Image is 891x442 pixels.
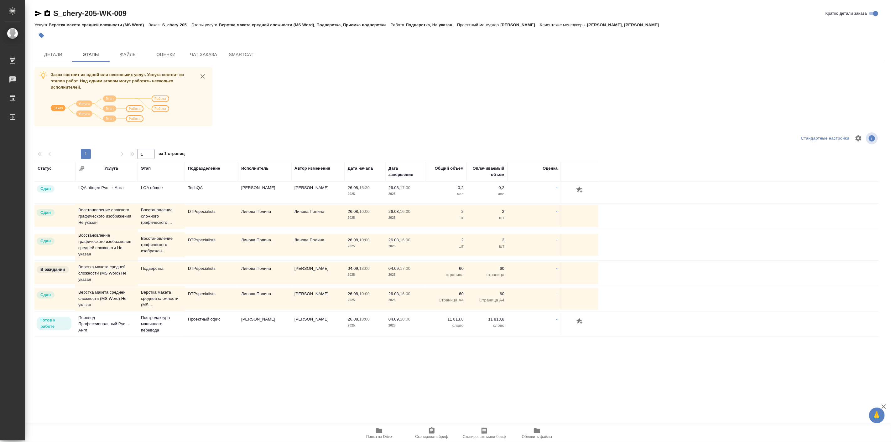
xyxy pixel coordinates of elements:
[587,23,664,27] p: [PERSON_NAME], [PERSON_NAME]
[388,297,423,303] p: 2025
[429,208,464,215] p: 2
[53,9,127,18] a: S_chery-205-WK-009
[556,266,558,271] a: -
[185,234,238,256] td: DTPspecialists
[75,182,138,203] td: LQA общее Рус → Англ
[826,10,867,17] span: Кратко детали заказа
[348,272,382,278] p: 2025
[291,205,345,227] td: Линова Полина
[405,424,458,442] button: Скопировать бриф
[458,424,511,442] button: Скопировать мини-бриф
[40,292,51,298] p: Сдан
[388,209,400,214] p: 26.08,
[34,23,49,27] p: Услуга
[40,317,68,330] p: Готов к работе
[388,243,423,249] p: 2025
[75,261,138,286] td: Верстка макета средней сложности (MS Word) Не указан
[185,182,238,203] td: TechQA
[185,262,238,284] td: DTPspecialists
[104,165,118,172] div: Услуга
[429,191,464,197] p: час
[141,315,182,333] p: Постредактура машинного перевода
[348,215,382,221] p: 2025
[866,132,879,144] span: Посмотреть информацию
[388,266,400,271] p: 04.09,
[198,72,207,81] button: close
[400,266,410,271] p: 17:00
[400,185,410,190] p: 17:00
[556,291,558,296] a: -
[185,288,238,310] td: DTPspecialists
[241,165,269,172] div: Исполнитель
[429,185,464,191] p: 0,2
[800,134,851,143] div: split button
[406,23,457,27] p: Подверстка, Не указан
[291,234,345,256] td: Линова Полина
[388,291,400,296] p: 26.08,
[388,272,423,278] p: 2025
[470,297,504,303] p: Страница А4
[400,317,410,321] p: 10:00
[348,165,373,172] div: Дата начала
[470,208,504,215] p: 2
[511,424,563,442] button: Обновить файлы
[388,322,423,329] p: 2025
[151,51,181,59] span: Оценки
[429,272,464,278] p: страница
[291,262,345,284] td: [PERSON_NAME]
[141,185,182,191] p: LQA общее
[388,191,423,197] p: 2025
[75,204,138,229] td: Восстановление сложного графического изображения Не указан
[238,288,291,310] td: Линова Полина
[75,311,138,337] td: Перевод Профессиональный Рус → Англ
[463,434,506,439] span: Скопировать мини-бриф
[400,238,410,242] p: 16:00
[429,215,464,221] p: шт
[388,185,400,190] p: 26.08,
[348,297,382,303] p: 2025
[872,409,882,422] span: 🙏
[348,317,359,321] p: 26.08,
[291,313,345,335] td: [PERSON_NAME]
[470,272,504,278] p: страница
[388,238,400,242] p: 26.08,
[38,51,68,59] span: Детали
[141,235,182,254] p: Восстановление графического изображен...
[141,289,182,308] p: Верстка макета средней сложности (MS ...
[348,185,359,190] p: 26.08,
[40,209,51,216] p: Сдан
[470,237,504,243] p: 2
[291,288,345,310] td: [PERSON_NAME]
[348,266,359,271] p: 04.09,
[429,291,464,297] p: 60
[359,209,370,214] p: 10:00
[141,265,182,272] p: Подверстка
[226,51,256,59] span: SmartCat
[851,131,866,146] span: Настроить таблицу
[141,165,151,172] div: Этап
[470,191,504,197] p: час
[470,243,504,249] p: шт
[470,185,504,191] p: 0,2
[40,266,65,273] p: В ожидании
[359,291,370,296] p: 10:00
[162,23,191,27] p: S_chery-205
[159,150,185,159] span: из 1 страниц
[540,23,587,27] p: Клиентские менеджеры
[348,209,359,214] p: 26.08,
[185,313,238,335] td: Проектный офис
[470,322,504,329] p: слово
[415,434,448,439] span: Скопировать бриф
[429,297,464,303] p: Страница А4
[470,265,504,272] p: 60
[40,186,51,192] p: Сдан
[400,291,410,296] p: 16:00
[238,313,291,335] td: [PERSON_NAME]
[400,209,410,214] p: 16:00
[44,10,51,17] button: Скопировать ссылку
[470,291,504,297] p: 60
[366,434,392,439] span: Папка на Drive
[291,182,345,203] td: [PERSON_NAME]
[75,286,138,311] td: Верстка макета средней сложности (MS Word) Не указан
[238,262,291,284] td: Линова Полина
